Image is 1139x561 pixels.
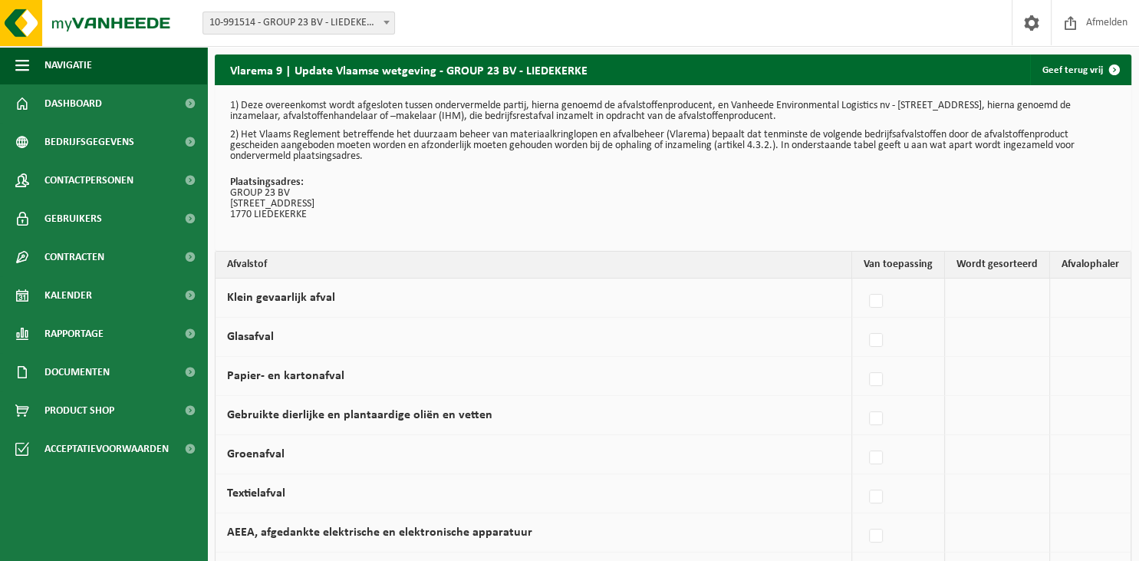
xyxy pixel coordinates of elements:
label: Glasafval [227,331,274,343]
a: Geef terug vrij [1030,54,1130,85]
span: Rapportage [44,315,104,353]
span: Kalender [44,276,92,315]
label: AEEA, afgedankte elektrische en elektronische apparatuur [227,526,532,539]
span: Product Shop [44,391,114,430]
p: GROUP 23 BV [STREET_ADDRESS] 1770 LIEDEKERKE [230,177,1116,220]
span: Navigatie [44,46,92,84]
th: Wordt gesorteerd [945,252,1050,279]
p: 1) Deze overeenkomst wordt afgesloten tussen ondervermelde partij, hierna genoemd de afvalstoffen... [230,101,1116,122]
th: Van toepassing [852,252,945,279]
span: Bedrijfsgegevens [44,123,134,161]
span: Contracten [44,238,104,276]
label: Gebruikte dierlijke en plantaardige oliën en vetten [227,409,492,421]
span: Dashboard [44,84,102,123]
th: Afvalstof [216,252,852,279]
p: 2) Het Vlaams Reglement betreffende het duurzaam beheer van materiaalkringlopen en afvalbeheer (V... [230,130,1116,162]
span: Acceptatievoorwaarden [44,430,169,468]
span: 10-991514 - GROUP 23 BV - LIEDEKERKE [202,12,395,35]
label: Textielafval [227,487,285,500]
label: Klein gevaarlijk afval [227,292,335,304]
label: Papier- en kartonafval [227,370,344,382]
span: 10-991514 - GROUP 23 BV - LIEDEKERKE [203,12,394,34]
label: Groenafval [227,448,285,460]
strong: Plaatsingsadres: [230,177,304,188]
h2: Vlarema 9 | Update Vlaamse wetgeving - GROUP 23 BV - LIEDEKERKE [215,54,603,84]
span: Gebruikers [44,200,102,238]
th: Afvalophaler [1050,252,1131,279]
span: Documenten [44,353,110,391]
span: Contactpersonen [44,161,133,200]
